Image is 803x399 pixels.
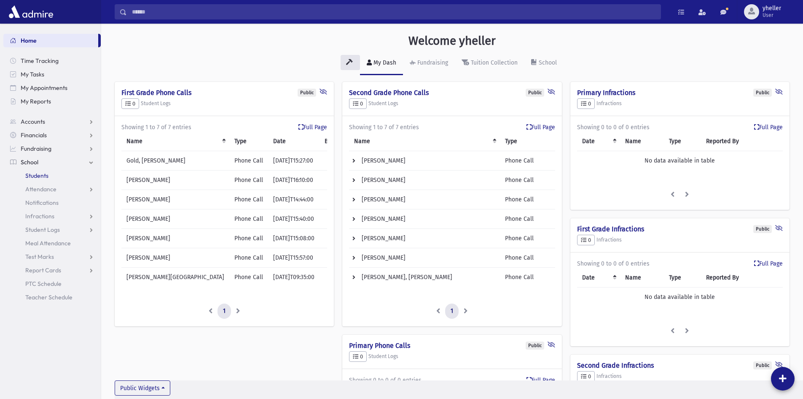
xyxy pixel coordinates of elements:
a: Accounts [3,115,101,128]
h3: Welcome yheller [408,34,496,48]
span: Report Cards [25,266,61,274]
td: Phone Call [500,248,555,268]
h4: First Grade Infractions [577,225,783,233]
span: User [763,12,781,19]
img: AdmirePro [7,3,55,20]
span: School [21,158,38,166]
h4: First Grade Phone Calls [121,89,327,97]
th: Type [664,268,701,288]
td: Phone Call [500,268,555,287]
a: Attendance [3,182,101,196]
td: [DATE]T15:27:00 [268,151,320,171]
th: Reported By [701,132,783,151]
span: Students [25,172,48,179]
div: Showing 0 to 0 of 0 entries [349,376,555,385]
button: 0 [577,371,595,382]
td: Phone Call [229,151,268,171]
span: Home [21,37,37,44]
h5: Student Logs [349,351,555,362]
span: 0 [353,100,363,107]
span: Test Marks [25,253,54,261]
td: Phone Call [500,229,555,248]
td: [DATE]T14:44:00 [268,190,320,209]
div: Public [526,342,544,350]
td: [PERSON_NAME] [121,171,229,190]
td: Phone Call [229,209,268,229]
span: 0 [581,237,591,243]
h4: Primary Phone Calls [349,342,555,350]
td: [DATE]T15:08:00 [268,229,320,248]
td: [DATE]T09:35:00 [268,268,320,287]
a: Full Page [298,123,327,132]
span: 0 [581,100,591,107]
th: Name [620,268,664,288]
th: Type [664,132,701,151]
a: Test Marks [3,250,101,263]
td: [PERSON_NAME] [349,248,500,268]
span: Financials [21,131,47,139]
h4: Second Grade Phone Calls [349,89,555,97]
a: My Reports [3,95,101,108]
a: Student Logs [3,223,101,236]
button: 0 [121,98,139,109]
td: [PERSON_NAME][GEOGRAPHIC_DATA] [121,268,229,287]
td: [PERSON_NAME] [349,229,500,248]
td: Phone Call [500,209,555,229]
a: Students [3,169,101,182]
div: Tuition Collection [469,59,518,66]
h5: Infractions [577,371,783,382]
td: Phone Call [500,171,555,190]
div: Showing 0 to 0 of 0 entries [577,123,783,132]
div: Public [298,89,316,97]
td: [DATE]T15:40:00 [268,209,320,229]
th: Type [229,132,268,151]
a: Infractions [3,209,101,223]
button: 0 [577,235,595,246]
button: 0 [349,351,367,362]
span: Teacher Schedule [25,293,73,301]
h5: Student Logs [121,98,327,109]
span: Fundraising [21,145,51,152]
a: Tuition Collection [455,52,524,75]
h5: Student Logs [349,98,555,109]
h4: Primary Infractions [577,89,783,97]
span: Student Logs [25,226,60,233]
div: Public [753,361,772,369]
a: PTC Schedule [3,277,101,290]
span: PTC Schedule [25,280,62,288]
td: Phone Call [229,171,268,190]
td: No data available in table [577,288,783,307]
a: Home [3,34,98,47]
td: No data available in table [577,151,783,171]
a: Full Page [526,123,555,132]
a: Full Page [526,376,555,385]
td: [PERSON_NAME] [121,248,229,268]
th: By [320,132,336,151]
a: Fundraising [403,52,455,75]
button: Public Widgets [115,380,170,396]
span: 0 [581,373,591,380]
a: 1 [218,304,231,319]
span: 0 [125,100,135,107]
h5: Infractions [577,98,783,109]
h5: Infractions [577,235,783,246]
h4: Second Grade Infractions [577,361,783,369]
span: My Tasks [21,71,44,78]
td: [DATE]T16:10:00 [268,171,320,190]
a: Financials [3,128,101,142]
a: My Dash [360,52,403,75]
a: Notifications [3,196,101,209]
div: Showing 1 to 7 of 7 entries [349,123,555,132]
span: Notifications [25,199,59,206]
td: [DATE]T15:57:00 [268,248,320,268]
a: My Appointments [3,81,101,95]
a: Time Tracking [3,54,101,68]
div: Fundraising [416,59,448,66]
a: School [3,155,101,169]
td: [PERSON_NAME] [349,190,500,209]
span: Attendance [25,185,56,193]
th: Name [349,132,500,151]
div: Public [526,89,544,97]
td: [PERSON_NAME] [349,171,500,190]
div: Public [753,89,772,97]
